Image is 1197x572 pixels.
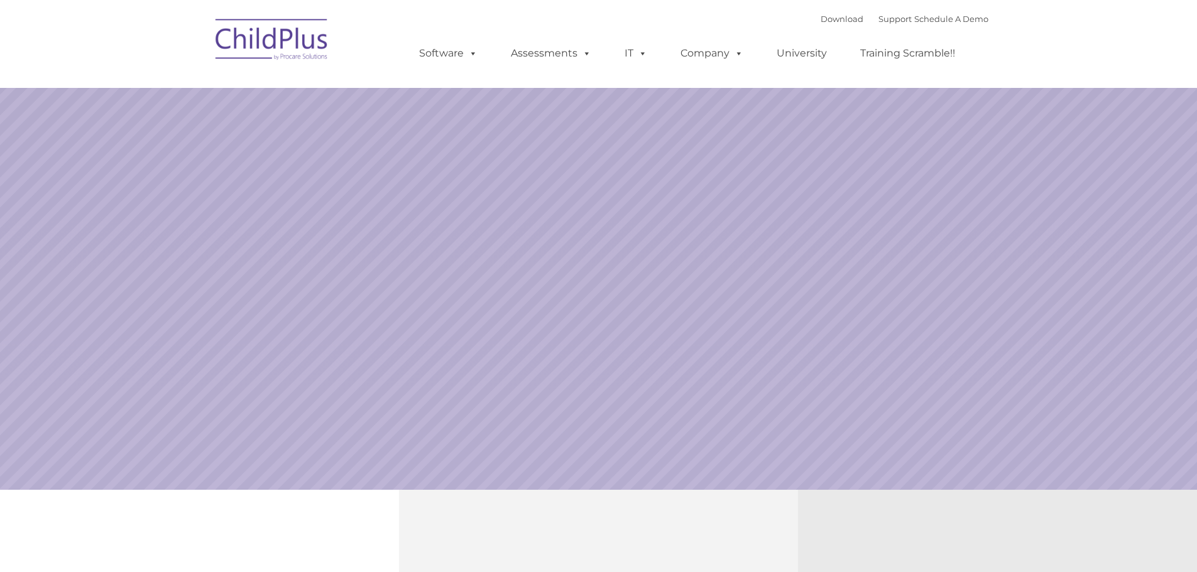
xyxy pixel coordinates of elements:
a: Assessments [498,41,604,66]
a: Training Scramble!! [848,41,968,66]
a: IT [612,41,660,66]
a: Support [878,14,912,24]
img: ChildPlus by Procare Solutions [209,10,335,73]
a: Download [821,14,863,24]
a: Schedule A Demo [914,14,988,24]
font: | [821,14,988,24]
a: University [764,41,839,66]
a: Software [407,41,490,66]
a: Company [668,41,756,66]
